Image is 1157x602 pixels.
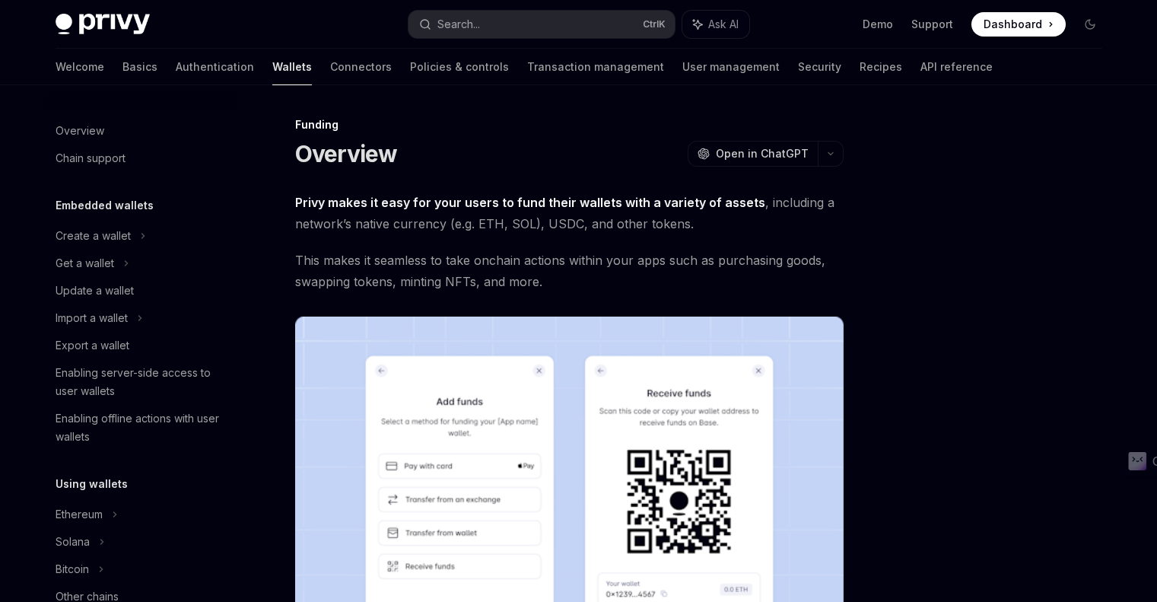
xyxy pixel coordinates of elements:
span: , including a network’s native currency (e.g. ETH, SOL), USDC, and other tokens. [295,192,844,234]
h5: Using wallets [56,475,128,493]
span: Dashboard [984,17,1042,32]
div: Search... [437,15,480,33]
strong: Privy makes it easy for your users to fund their wallets with a variety of assets [295,195,765,210]
div: Get a wallet [56,254,114,272]
div: Solana [56,533,90,551]
a: Overview [43,117,238,145]
h1: Overview [295,140,398,167]
a: Update a wallet [43,277,238,304]
span: Ask AI [708,17,739,32]
button: Toggle dark mode [1078,12,1102,37]
img: dark logo [56,14,150,35]
div: Update a wallet [56,282,134,300]
a: Enabling server-side access to user wallets [43,359,238,405]
div: Import a wallet [56,309,128,327]
a: Transaction management [527,49,664,85]
a: Demo [863,17,893,32]
a: Recipes [860,49,902,85]
div: Overview [56,122,104,140]
div: Bitcoin [56,560,89,578]
div: Chain support [56,149,126,167]
a: Wallets [272,49,312,85]
div: Export a wallet [56,336,129,355]
a: Export a wallet [43,332,238,359]
div: Ethereum [56,505,103,524]
a: Chain support [43,145,238,172]
span: Open in ChatGPT [716,146,809,161]
button: Open in ChatGPT [688,141,818,167]
a: Welcome [56,49,104,85]
button: Search...CtrlK [408,11,675,38]
a: Connectors [330,49,392,85]
a: Basics [122,49,157,85]
div: Create a wallet [56,227,131,245]
a: Policies & controls [410,49,509,85]
h5: Embedded wallets [56,196,154,215]
a: API reference [920,49,993,85]
a: Authentication [176,49,254,85]
span: This makes it seamless to take onchain actions within your apps such as purchasing goods, swappin... [295,250,844,292]
a: Support [911,17,953,32]
button: Ask AI [682,11,749,38]
div: Enabling server-side access to user wallets [56,364,229,400]
div: Enabling offline actions with user wallets [56,409,229,446]
a: Enabling offline actions with user wallets [43,405,238,451]
a: Dashboard [971,12,1066,37]
div: Funding [295,117,844,132]
span: Ctrl K [643,18,666,30]
a: User management [682,49,780,85]
a: Security [798,49,841,85]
